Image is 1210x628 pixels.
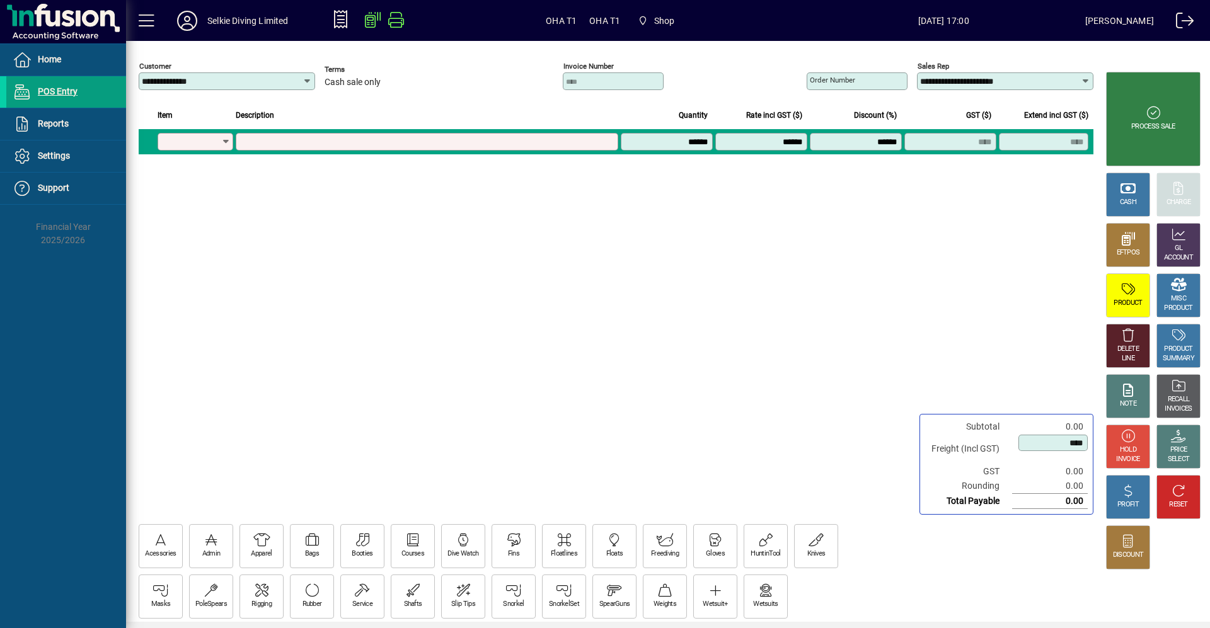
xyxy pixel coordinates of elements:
mat-label: Customer [139,62,171,71]
div: PRODUCT [1164,304,1192,313]
a: Support [6,173,126,204]
div: Rigging [251,600,272,609]
div: CHARGE [1167,198,1191,207]
span: Home [38,54,61,64]
td: 0.00 [1012,479,1088,494]
div: DELETE [1117,345,1139,354]
td: Rounding [925,479,1012,494]
td: Total Payable [925,494,1012,509]
div: Floatlines [551,549,577,559]
div: Gloves [706,549,725,559]
td: GST [925,464,1012,479]
div: Courses [401,549,424,559]
div: PoleSpears [195,600,227,609]
mat-label: Order number [810,76,855,84]
a: Logout [1167,3,1194,43]
div: ACCOUNT [1164,253,1193,263]
span: Support [38,183,69,193]
mat-label: Invoice number [563,62,614,71]
div: PRODUCT [1164,345,1192,354]
span: Item [158,108,173,122]
button: Profile [167,9,207,32]
a: Settings [6,140,126,172]
a: Home [6,44,126,76]
td: 0.00 [1012,494,1088,509]
div: SUMMARY [1163,354,1194,363]
a: Reports [6,108,126,140]
td: 0.00 [1012,464,1088,479]
div: DISCOUNT [1113,551,1143,560]
td: Freight (Incl GST) [925,434,1012,464]
span: Description [236,108,274,122]
div: PRICE [1170,445,1187,455]
mat-label: Sales rep [918,62,949,71]
div: INVOICE [1116,455,1139,464]
span: Quantity [679,108,708,122]
div: Masks [151,600,171,609]
span: Cash sale only [325,77,381,88]
div: Weights [654,600,676,609]
div: SnorkelSet [549,600,579,609]
div: CASH [1120,198,1136,207]
div: Admin [202,549,221,559]
div: Rubber [302,600,322,609]
div: Bags [305,549,319,559]
span: GST ($) [966,108,991,122]
div: NOTE [1120,399,1136,409]
span: Shop [633,9,679,32]
div: Apparel [251,549,272,559]
span: Reports [38,118,69,128]
div: Shafts [404,600,422,609]
div: SpearGuns [599,600,630,609]
td: Subtotal [925,420,1012,434]
div: Selkie Diving Limited [207,11,289,31]
div: Snorkel [503,600,524,609]
div: Slip Tips [451,600,475,609]
span: POS Entry [38,86,78,96]
td: 0.00 [1012,420,1088,434]
div: HuntinTool [751,549,780,559]
div: PRODUCT [1114,299,1142,308]
span: Shop [654,11,675,31]
span: Settings [38,151,70,161]
span: OHA T1 [589,11,620,31]
span: OHA T1 [546,11,577,31]
div: Floats [606,549,623,559]
div: MISC [1171,294,1186,304]
span: [DATE] 17:00 [802,11,1085,31]
div: Fins [508,549,519,559]
div: PROCESS SALE [1131,122,1175,132]
div: LINE [1122,354,1134,363]
div: Booties [352,549,372,559]
div: [PERSON_NAME] [1085,11,1154,31]
div: SELECT [1168,455,1190,464]
div: RESET [1169,500,1188,510]
div: INVOICES [1165,404,1192,414]
div: Service [352,600,372,609]
span: Extend incl GST ($) [1024,108,1088,122]
div: Wetsuits [753,600,778,609]
span: Rate incl GST ($) [746,108,802,122]
div: GL [1175,244,1183,253]
div: Freediving [651,549,679,559]
div: RECALL [1168,395,1190,404]
div: Dive Watch [447,549,478,559]
span: Discount (%) [854,108,897,122]
span: Terms [325,66,400,74]
div: Acessories [145,549,176,559]
div: EFTPOS [1117,248,1140,258]
div: HOLD [1120,445,1136,455]
div: Knives [807,549,826,559]
div: Wetsuit+ [703,600,727,609]
div: PROFIT [1117,500,1139,510]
